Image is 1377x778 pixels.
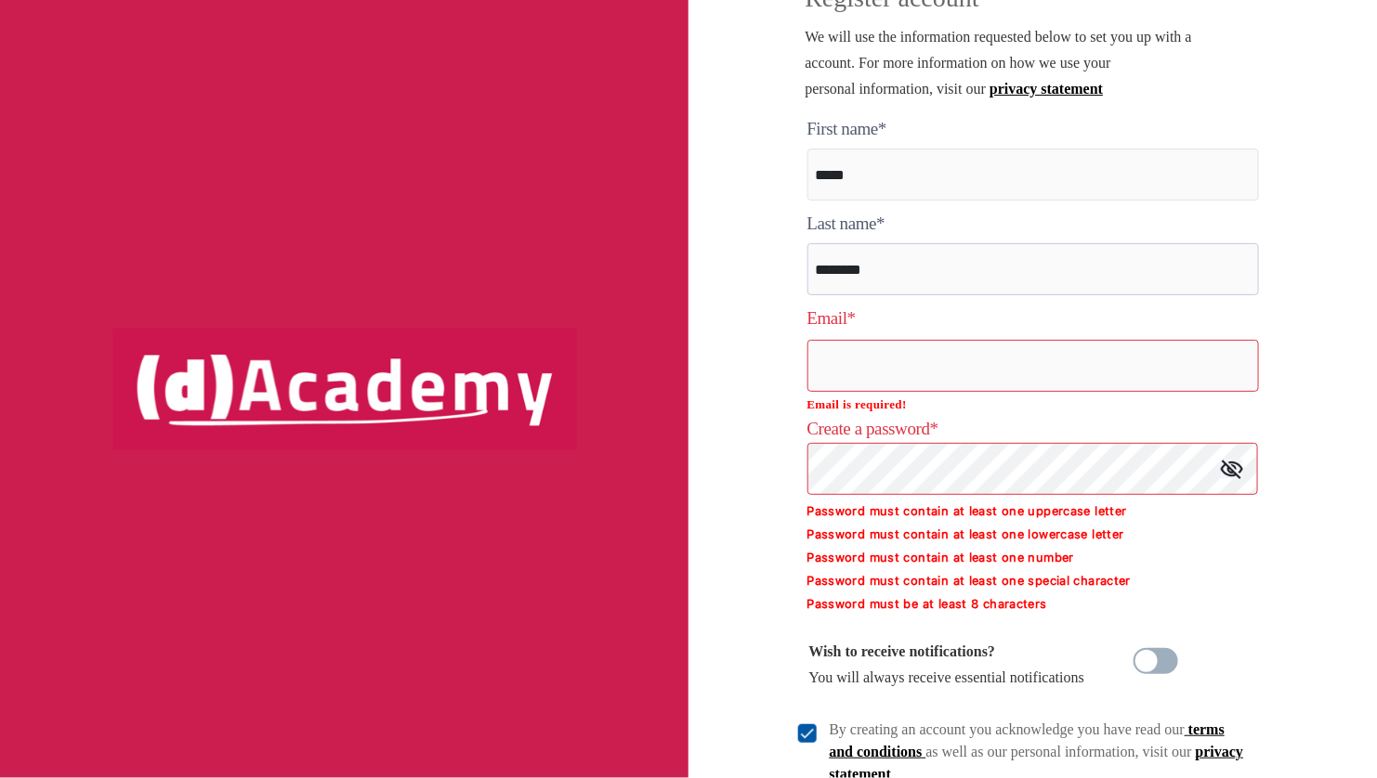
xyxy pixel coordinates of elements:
p: Password must contain at least one lowercase letter [807,527,1259,541]
div: You will always receive essential notifications [809,639,1085,691]
p: Password must contain at least one uppercase letter [807,504,1259,518]
img: logo [112,328,577,450]
p: Password must contain at least one number [807,551,1259,564]
p: Password must contain at least one special character [807,574,1259,588]
p: Password must be at least 8 characters [807,597,1259,611]
span: We will use the information requested below to set you up with a account. For more information on... [806,29,1192,97]
b: Wish to receive notifications? [809,643,996,659]
a: privacy statement [990,81,1103,97]
img: icon [1221,460,1243,479]
img: check [798,724,817,743]
p: Email is required! [807,397,1259,412]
